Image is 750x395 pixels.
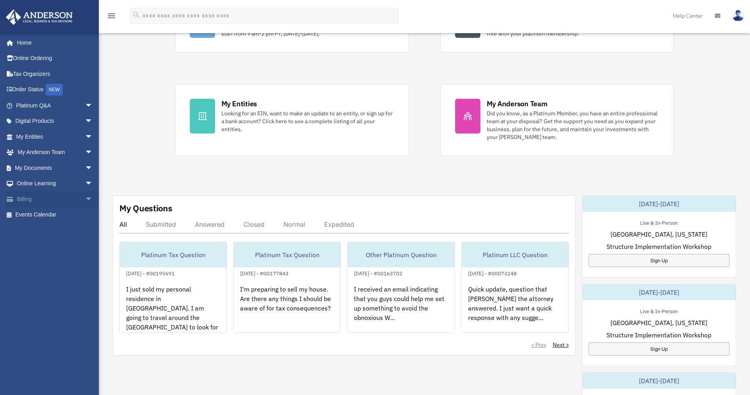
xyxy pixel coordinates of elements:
span: [GEOGRAPHIC_DATA], [US_STATE] [610,229,707,239]
a: My Entitiesarrow_drop_down [6,129,105,145]
span: Structure Implementation Workshop [606,330,711,340]
span: arrow_drop_down [85,113,101,130]
a: Events Calendar [6,207,105,223]
div: Submitted [146,220,176,228]
a: Home [6,35,101,51]
div: I just sold my personal residence in [GEOGRAPHIC_DATA]. I am going to travel around the [GEOGRAPH... [120,278,227,340]
a: menu [107,14,116,21]
div: Platinum Tax Question [120,242,227,267]
div: Quick update, question that [PERSON_NAME] the attorney answered. I just want a quick response wit... [462,278,569,340]
i: menu [107,11,116,21]
div: Answered [195,220,225,228]
a: My Entities Looking for an EIN, want to make an update to an entity, or sign up for a bank accoun... [175,84,409,156]
a: My Anderson Teamarrow_drop_down [6,145,105,160]
a: My Documentsarrow_drop_down [6,160,105,176]
span: arrow_drop_down [85,160,101,176]
span: arrow_drop_down [85,145,101,161]
div: Platinum LLC Question [462,242,569,267]
div: [DATE] - #00073248 [462,269,523,277]
span: arrow_drop_down [85,176,101,192]
div: Normal [283,220,305,228]
div: My Entities [221,99,257,109]
div: My Questions [119,202,172,214]
div: Expedited [324,220,354,228]
a: Other Platinum Question[DATE] - #00163702I received an email indicating that you guys could help ... [347,242,455,333]
a: Platinum Tax Question[DATE] - #00177843I'm preparing to sell my house. Are there any things I sho... [233,242,341,333]
a: My Anderson Team Did you know, as a Platinum Member, you have an entire professional team at your... [440,84,674,156]
div: My Anderson Team [487,99,548,109]
a: Online Learningarrow_drop_down [6,176,105,192]
div: All [119,220,127,228]
a: Digital Productsarrow_drop_down [6,113,105,129]
div: Live & In-Person [634,307,684,315]
a: Platinum Tax Question[DATE] - #00195691I just sold my personal residence in [GEOGRAPHIC_DATA]. I ... [119,242,227,333]
div: [DATE]-[DATE] [582,373,736,389]
div: Platinum Tax Question [234,242,340,267]
span: [GEOGRAPHIC_DATA], [US_STATE] [610,318,707,327]
a: Next > [553,341,569,349]
img: Anderson Advisors Platinum Portal [4,9,75,25]
div: Did you know, as a Platinum Member, you have an entire professional team at your disposal? Get th... [487,109,659,141]
span: arrow_drop_down [85,129,101,145]
div: I received an email indicating that you guys could help me set up something to avoid the obnoxiou... [348,278,454,340]
div: I'm preparing to sell my house. Are there any things I should be aware of for tax consequences? [234,278,340,340]
div: [DATE] - #00177843 [234,269,295,277]
span: arrow_drop_down [85,98,101,114]
a: Online Ordering [6,51,105,66]
div: Looking for an EIN, want to make an update to an entity, or sign up for a bank account? Click her... [221,109,394,133]
a: Tax Organizers [6,66,105,82]
a: Sign Up [589,342,729,355]
div: [DATE]-[DATE] [582,284,736,300]
a: Billingarrow_drop_down [6,191,105,207]
div: [DATE] - #00163702 [348,269,409,277]
div: NEW [45,84,63,96]
div: [DATE]-[DATE] [582,196,736,212]
a: Sign Up [589,254,729,267]
span: arrow_drop_down [85,191,101,207]
div: Other Platinum Question [348,242,454,267]
a: Platinum LLC Question[DATE] - #00073248Quick update, question that [PERSON_NAME] the attorney ans... [461,242,569,333]
div: Live & In-Person [634,218,684,226]
a: Order StatusNEW [6,82,105,98]
div: [DATE] - #00195691 [120,269,181,277]
span: Structure Implementation Workshop [606,242,711,251]
i: search [132,11,141,19]
div: Closed [244,220,264,228]
img: User Pic [732,10,744,21]
a: Platinum Q&Aarrow_drop_down [6,98,105,113]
